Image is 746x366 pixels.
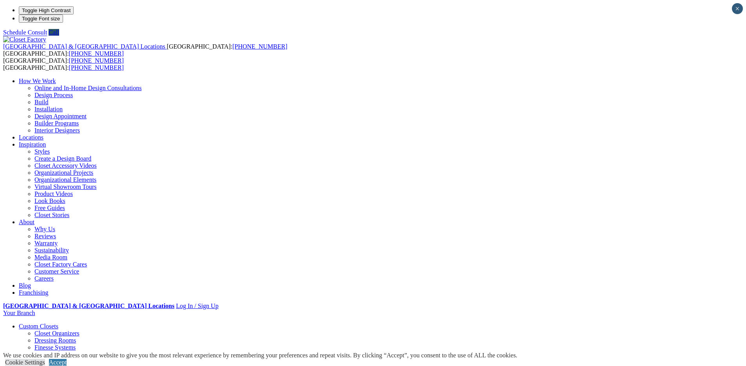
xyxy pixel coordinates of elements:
a: [PHONE_NUMBER] [232,43,287,50]
a: Locations [19,134,43,141]
a: Dressing Rooms [34,337,76,344]
a: Blog [19,282,31,289]
a: Customer Service [34,268,79,275]
span: [GEOGRAPHIC_DATA]: [GEOGRAPHIC_DATA]: [3,43,287,57]
button: Toggle Font size [19,14,63,23]
a: [GEOGRAPHIC_DATA] & [GEOGRAPHIC_DATA] Locations [3,303,174,309]
a: Sustainability [34,247,69,254]
a: Closet Factory Cares [34,261,87,268]
a: Log In / Sign Up [176,303,218,309]
a: Interior Designers [34,127,80,134]
a: Design Appointment [34,113,87,120]
a: Create a Design Board [34,155,91,162]
a: Organizational Elements [34,176,96,183]
a: [PHONE_NUMBER] [69,50,124,57]
a: Build [34,99,49,105]
a: Why Us [34,226,55,232]
a: Custom Closets [19,323,58,330]
a: Closet Accessory Videos [34,162,97,169]
span: Toggle High Contrast [22,7,70,13]
a: Your Branch [3,310,35,316]
a: [PHONE_NUMBER] [69,57,124,64]
a: Accept [49,359,67,366]
a: About [19,219,34,225]
a: Careers [34,275,54,282]
a: Closet Stories [34,212,69,218]
a: Cookie Settings [5,359,45,366]
a: Franchising [19,289,49,296]
a: Product Videos [34,190,73,197]
a: Organizational Projects [34,169,93,176]
a: Finesse Systems [34,344,76,351]
span: Toggle Font size [22,16,60,22]
a: Virtual Showroom Tours [34,183,97,190]
img: Closet Factory [3,36,46,43]
a: Call [49,29,59,36]
span: [GEOGRAPHIC_DATA] & [GEOGRAPHIC_DATA] Locations [3,43,165,50]
button: Toggle High Contrast [19,6,74,14]
a: Schedule Consult [3,29,47,36]
div: We use cookies and IP address on our website to give you the most relevant experience by remember... [3,352,517,359]
a: Design Process [34,92,73,98]
a: [PHONE_NUMBER] [69,64,124,71]
a: [GEOGRAPHIC_DATA] & [GEOGRAPHIC_DATA] Locations [3,43,167,50]
a: Closet Organizers [34,330,79,337]
a: Reach-in Closets [34,351,77,358]
a: Free Guides [34,205,65,211]
button: Close [732,3,743,14]
a: Look Books [34,197,65,204]
a: Media Room [34,254,67,261]
a: How We Work [19,78,56,84]
span: [GEOGRAPHIC_DATA]: [GEOGRAPHIC_DATA]: [3,57,124,71]
a: Online and In-Home Design Consultations [34,85,142,91]
a: Builder Programs [34,120,79,127]
a: Inspiration [19,141,46,148]
a: Styles [34,148,50,155]
a: Reviews [34,233,56,239]
a: Warranty [34,240,58,246]
a: Installation [34,106,63,112]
